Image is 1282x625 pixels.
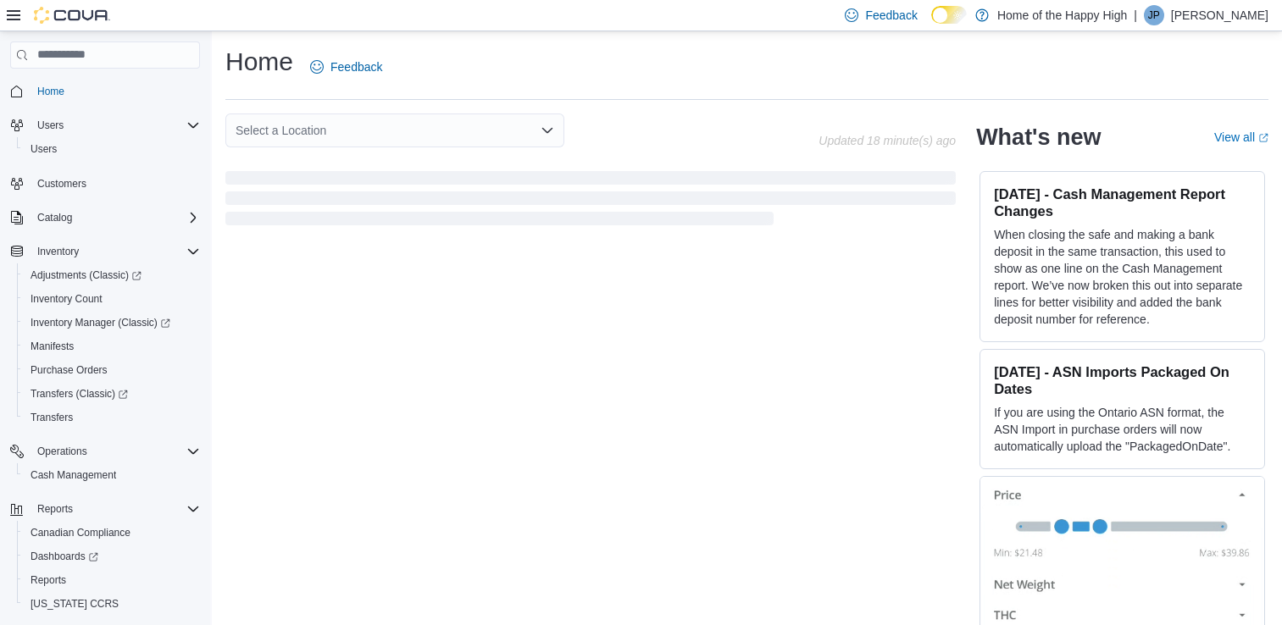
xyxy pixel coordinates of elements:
[34,7,110,24] img: Cova
[931,6,967,24] input: Dark Mode
[3,171,207,196] button: Customers
[31,142,57,156] span: Users
[17,311,207,335] a: Inventory Manager (Classic)
[3,440,207,463] button: Operations
[31,441,200,462] span: Operations
[31,499,80,519] button: Reports
[865,7,917,24] span: Feedback
[1171,5,1268,25] p: [PERSON_NAME]
[17,287,207,311] button: Inventory Count
[31,597,119,611] span: [US_STATE] CCRS
[24,546,105,567] a: Dashboards
[3,79,207,103] button: Home
[24,594,125,614] a: [US_STATE] CCRS
[1144,5,1164,25] div: Jada Pommer
[225,45,293,79] h1: Home
[31,173,200,194] span: Customers
[24,289,200,309] span: Inventory Count
[1134,5,1137,25] p: |
[31,268,142,282] span: Adjustments (Classic)
[24,465,123,485] a: Cash Management
[24,570,200,590] span: Reports
[24,336,80,357] a: Manifests
[1148,5,1160,25] span: JP
[24,360,200,380] span: Purchase Orders
[31,550,98,563] span: Dashboards
[31,241,200,262] span: Inventory
[31,340,74,353] span: Manifests
[37,211,72,224] span: Catalog
[931,24,932,25] span: Dark Mode
[31,81,71,102] a: Home
[31,441,94,462] button: Operations
[24,289,109,309] a: Inventory Count
[17,137,207,161] button: Users
[24,465,200,485] span: Cash Management
[17,406,207,429] button: Transfers
[24,407,80,428] a: Transfers
[31,411,73,424] span: Transfers
[17,335,207,358] button: Manifests
[24,523,200,543] span: Canadian Compliance
[24,360,114,380] a: Purchase Orders
[994,363,1251,397] h3: [DATE] - ASN Imports Packaged On Dates
[24,139,64,159] a: Users
[37,502,73,516] span: Reports
[31,174,93,194] a: Customers
[24,139,200,159] span: Users
[31,468,116,482] span: Cash Management
[24,312,200,333] span: Inventory Manager (Classic)
[24,523,137,543] a: Canadian Compliance
[976,124,1101,151] h2: What's new
[24,384,135,404] a: Transfers (Classic)
[37,445,87,458] span: Operations
[17,568,207,592] button: Reports
[330,58,382,75] span: Feedback
[3,497,207,521] button: Reports
[17,263,207,287] a: Adjustments (Classic)
[31,292,103,306] span: Inventory Count
[24,407,200,428] span: Transfers
[225,174,956,229] span: Loading
[37,177,86,191] span: Customers
[17,463,207,487] button: Cash Management
[17,382,207,406] a: Transfers (Classic)
[994,185,1251,219] h3: [DATE] - Cash Management Report Changes
[31,499,200,519] span: Reports
[997,5,1127,25] p: Home of the Happy High
[303,50,389,84] a: Feedback
[31,526,130,539] span: Canadian Compliance
[17,521,207,545] button: Canadian Compliance
[31,387,128,401] span: Transfers (Classic)
[37,119,64,132] span: Users
[819,134,956,147] p: Updated 18 minute(s) ago
[31,207,79,228] button: Catalog
[31,241,86,262] button: Inventory
[31,207,200,228] span: Catalog
[24,546,200,567] span: Dashboards
[3,113,207,137] button: Users
[24,312,177,333] a: Inventory Manager (Classic)
[17,358,207,382] button: Purchase Orders
[24,265,200,285] span: Adjustments (Classic)
[31,115,70,136] button: Users
[3,206,207,230] button: Catalog
[3,240,207,263] button: Inventory
[31,316,170,329] span: Inventory Manager (Classic)
[17,592,207,616] button: [US_STATE] CCRS
[541,124,554,137] button: Open list of options
[994,404,1251,455] p: If you are using the Ontario ASN format, the ASN Import in purchase orders will now automatically...
[1214,130,1268,144] a: View allExternal link
[31,80,200,102] span: Home
[31,363,108,377] span: Purchase Orders
[37,245,79,258] span: Inventory
[1258,133,1268,143] svg: External link
[994,226,1251,328] p: When closing the safe and making a bank deposit in the same transaction, this used to show as one...
[24,265,148,285] a: Adjustments (Classic)
[31,115,200,136] span: Users
[24,570,73,590] a: Reports
[17,545,207,568] a: Dashboards
[24,594,200,614] span: Washington CCRS
[24,384,200,404] span: Transfers (Classic)
[31,573,66,587] span: Reports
